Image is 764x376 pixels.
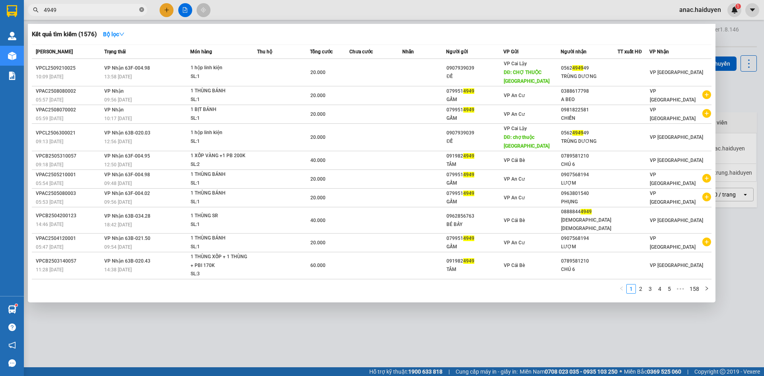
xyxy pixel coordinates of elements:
span: VP An Cư [504,195,525,201]
span: plus-circle [702,109,711,118]
span: 05:47 [DATE] [36,244,63,250]
div: TRÙNG DƯƠNG [561,72,618,81]
span: VP [GEOGRAPHIC_DATA] [650,191,696,205]
span: 05:59 [DATE] [36,116,63,121]
span: VP Nhận 63B-034.28 [104,213,150,219]
span: 20.000 [310,195,325,201]
img: warehouse-icon [8,32,16,40]
span: ••• [674,284,687,294]
div: SL: 1 [191,179,250,188]
div: 0388617798 [561,87,618,95]
span: VP Cái Bè [504,158,525,163]
span: VP [GEOGRAPHIC_DATA] [650,107,696,121]
a: 1 [627,284,635,293]
span: VP Cái Bè [504,263,525,268]
a: 4 [655,284,664,293]
li: 158 [687,284,702,294]
div: TÂM [446,265,503,274]
span: VP [GEOGRAPHIC_DATA] [650,172,696,186]
img: logo-vxr [7,5,17,17]
div: BÉ BẢY [446,220,503,229]
span: Thu hộ [257,49,272,55]
span: 09:54 [DATE] [104,244,132,250]
div: 1 THÙNG XỐP + 1 THÙNG + PBI 170K [191,253,250,270]
span: VP [GEOGRAPHIC_DATA] [650,218,703,223]
span: plus-circle [702,90,711,99]
div: VPAC2508080002 [36,87,102,95]
span: down [119,31,125,37]
span: VP [GEOGRAPHIC_DATA] [650,158,703,163]
span: plus-circle [702,238,711,246]
div: SL: 1 [191,137,250,146]
div: VPCB2504200123 [36,212,102,220]
span: 4949 [463,88,474,94]
span: VP [GEOGRAPHIC_DATA] [650,263,703,268]
span: 4949 [463,191,474,196]
span: Tổng cước [310,49,333,55]
div: SL: 1 [191,72,250,81]
span: 13:58 [DATE] [104,74,132,80]
div: 079951 [446,189,503,198]
div: 0562 49 [561,129,618,137]
span: 4949 [572,65,583,71]
span: VP Nhận [104,88,124,94]
span: Chưa cước [349,49,373,55]
div: GẤM [446,179,503,187]
div: 091982 [446,257,503,265]
div: VPAC2508070002 [36,106,102,114]
span: VP [GEOGRAPHIC_DATA] [650,134,703,140]
div: TRÙNG DƯƠNG [561,137,618,146]
img: warehouse-icon [8,52,16,60]
span: Người gửi [446,49,468,55]
span: 60.000 [310,263,325,268]
span: 4949 [463,236,474,241]
span: Trạng thái [104,49,126,55]
div: VPAC2505080003 [36,189,102,198]
li: Previous Page [617,284,626,294]
div: ĐỀ [446,137,503,146]
img: solution-icon [8,72,16,80]
span: 20.000 [310,93,325,98]
span: 18:42 [DATE] [104,222,132,228]
span: 20.000 [310,111,325,117]
span: close-circle [139,6,144,14]
div: SL: 1 [191,114,250,123]
span: 05:54 [DATE] [36,181,63,186]
div: GẤM [446,114,503,123]
span: VP Cai Lậy [504,126,527,131]
span: VP An Cư [504,176,525,182]
div: A BEO [561,95,618,104]
div: 0907568194 [561,171,618,179]
li: 2 [636,284,645,294]
span: 4949 [581,209,592,214]
div: 0981822581 [561,106,618,114]
h3: Kết quả tìm kiếm ( 1576 ) [32,30,97,39]
span: question-circle [8,323,16,331]
li: Next 5 Pages [674,284,687,294]
span: VP Nhận 63F-004.95 [104,153,150,159]
span: 09:56 [DATE] [104,199,132,205]
div: 079951 [446,234,503,243]
div: CHIẾN [561,114,618,123]
span: 09:48 [DATE] [104,181,132,186]
span: left [619,286,624,291]
span: 40.000 [310,158,325,163]
span: notification [8,341,16,349]
div: 079951 [446,106,503,114]
span: 12:50 [DATE] [104,162,132,168]
div: 1 hộp linh kiện [191,129,250,137]
li: 3 [645,284,655,294]
div: 1 THÙNG BÁNH [191,87,250,95]
span: 4949 [463,258,474,264]
span: VP [GEOGRAPHIC_DATA] [650,236,696,250]
div: SL: 3 [191,270,250,279]
div: SL: 1 [191,95,250,104]
span: VP Nhận [649,49,669,55]
div: 0888844 [561,208,618,216]
div: VPCB2503140057 [36,257,102,265]
span: Nhãn [402,49,414,55]
div: VPCL2509210025 [36,64,102,72]
div: VPCB2505310057 [36,152,102,160]
div: 1 THÙNG BÁNH [191,189,250,198]
span: message [8,359,16,367]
